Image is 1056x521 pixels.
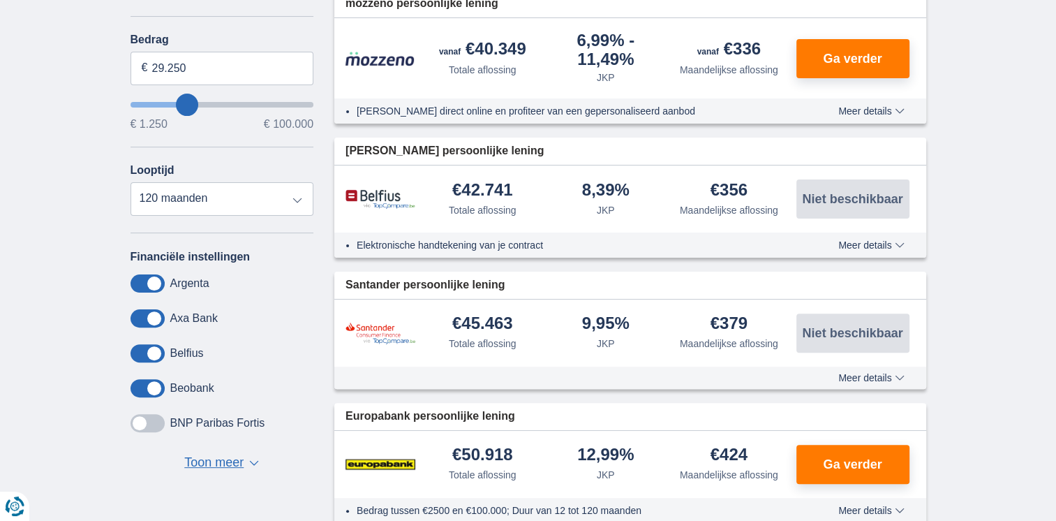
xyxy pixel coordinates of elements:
[345,447,415,482] img: product.pl.alt Europabank
[345,277,505,293] span: Santander persoonlijke lening
[170,312,218,325] label: Axa Bank
[680,63,778,77] div: Maandelijkse aflossing
[452,315,513,334] div: €45.463
[449,468,516,482] div: Totale aflossing
[680,337,778,351] div: Maandelijkse aflossing
[828,105,914,117] button: Meer details
[131,164,174,177] label: Looptijd
[828,240,914,251] button: Meer details
[131,251,251,263] label: Financiële instellingen
[452,446,513,465] div: €50.918
[802,193,902,205] span: Niet beschikbaar
[838,506,904,515] span: Meer details
[345,143,544,159] span: [PERSON_NAME] persoonlijke lening
[264,119,313,130] span: € 100.000
[131,119,168,130] span: € 1.250
[249,460,259,466] span: ▼
[680,203,778,217] div: Maandelijkse aflossing
[823,458,882,471] span: Ga verder
[680,468,778,482] div: Maandelijkse aflossing
[550,32,662,68] div: 6,99%
[828,505,914,516] button: Meer details
[170,382,214,395] label: Beobank
[449,203,516,217] div: Totale aflossing
[449,337,516,351] div: Totale aflossing
[711,446,748,465] div: €424
[170,417,265,430] label: BNP Paribas Fortis
[142,60,148,76] span: €
[597,71,615,85] div: JKP
[184,454,244,472] span: Toon meer
[170,277,209,290] label: Argenta
[577,446,634,465] div: 12,99%
[131,34,314,46] label: Bedrag
[796,314,909,353] button: Niet beschikbaar
[711,182,748,200] div: €356
[838,373,904,383] span: Meer details
[597,337,615,351] div: JKP
[697,41,761,60] div: €336
[802,327,902,339] span: Niet beschikbaar
[345,51,415,66] img: product.pl.alt Mozzeno
[796,179,909,219] button: Niet beschikbaar
[357,104,787,118] li: [PERSON_NAME] direct online en profiteer van een gepersonaliseerd aanbod
[796,445,909,484] button: Ga verder
[180,453,263,473] button: Toon meer ▼
[597,203,615,217] div: JKP
[449,63,516,77] div: Totale aflossing
[796,39,909,78] button: Ga verder
[597,468,615,482] div: JKP
[170,347,204,360] label: Belfius
[828,372,914,383] button: Meer details
[357,504,787,518] li: Bedrag tussen €2500 en €100.000; Duur van 12 tot 120 maanden
[582,182,630,200] div: 8,39%
[582,315,630,334] div: 9,95%
[838,106,904,116] span: Meer details
[345,189,415,210] img: product.pl.alt Belfius
[823,52,882,65] span: Ga verder
[357,238,787,252] li: Elektronische handtekening van je contract
[345,322,415,344] img: product.pl.alt Santander
[838,240,904,250] span: Meer details
[439,41,526,60] div: €40.349
[711,315,748,334] div: €379
[452,182,513,200] div: €42.741
[131,102,314,108] input: wantToBorrow
[345,409,515,425] span: Europabank persoonlijke lening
